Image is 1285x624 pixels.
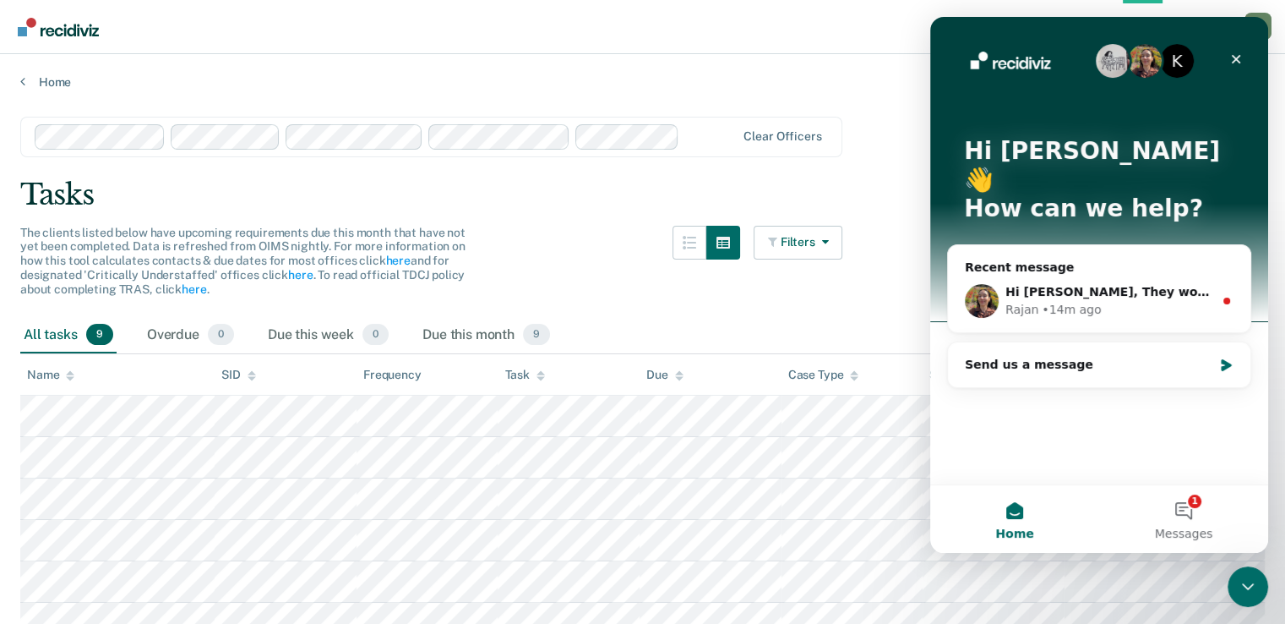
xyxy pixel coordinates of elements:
a: here [385,254,410,267]
div: Task [504,368,544,382]
button: Messages [169,468,338,536]
div: Due this week0 [264,317,392,354]
div: J S [1244,13,1271,40]
a: here [288,268,313,282]
div: Tasks [20,178,1265,212]
span: 0 [208,324,234,346]
img: Recidiviz [18,18,99,36]
div: Clear officers [743,129,821,144]
div: Send us a message [17,325,321,371]
div: Close [291,27,321,57]
div: Due [646,368,683,382]
div: Due this month9 [419,317,553,354]
div: Name [27,368,74,382]
span: 9 [86,324,113,346]
span: Messages [225,511,283,523]
div: All tasks9 [20,317,117,354]
span: Home [65,511,103,523]
div: • 14m ago [112,284,171,302]
iframe: Intercom live chat [1228,567,1268,607]
a: here [182,282,206,296]
button: Profile dropdown button [1244,13,1271,40]
div: Rajan [75,284,108,302]
a: Home [20,74,1265,90]
iframe: Intercom live chat [930,17,1268,553]
span: The clients listed below have upcoming requirements due this month that have not yet been complet... [20,226,466,296]
span: 0 [362,324,389,346]
div: SID [221,368,256,382]
button: Filters [754,226,843,260]
div: Case Type [788,368,859,382]
div: Frequency [363,368,422,382]
span: 9 [523,324,550,346]
div: Send us a message [35,339,282,357]
div: Overdue0 [144,317,237,354]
